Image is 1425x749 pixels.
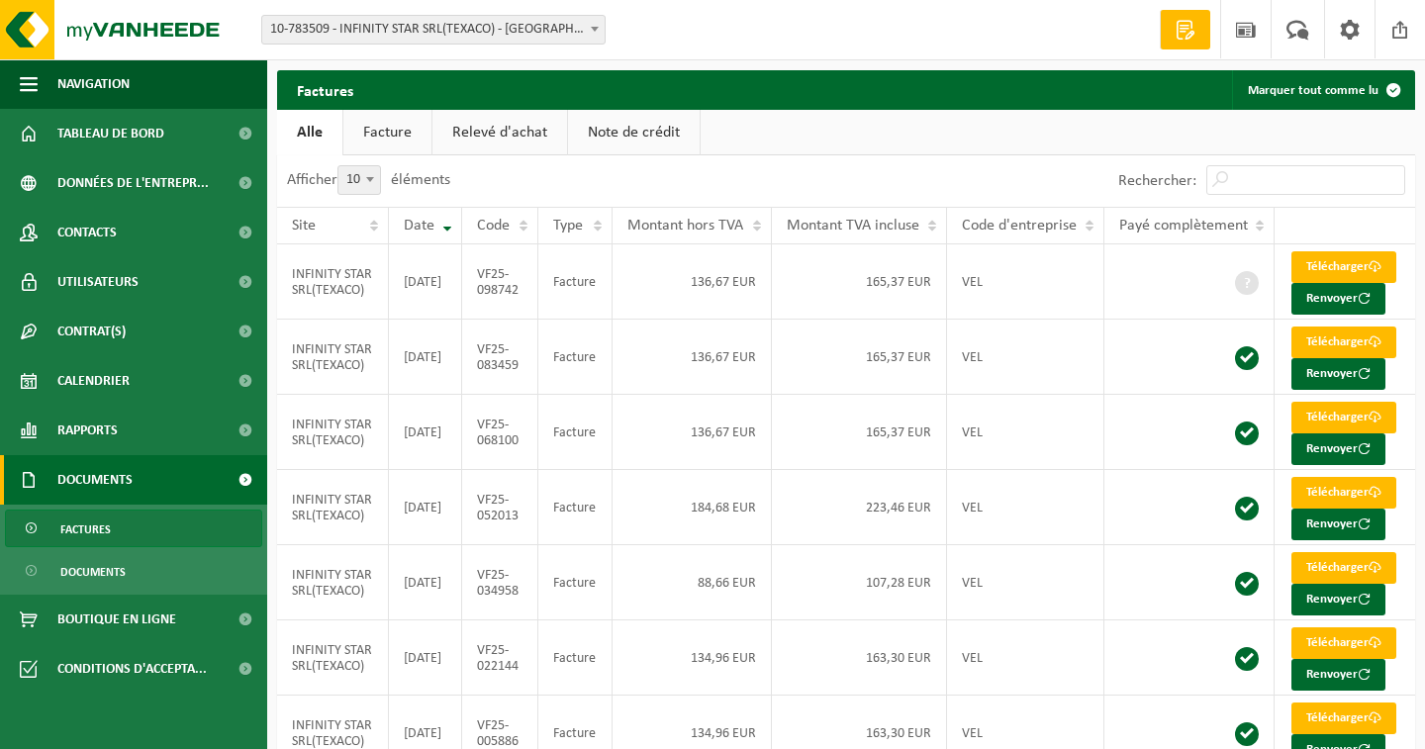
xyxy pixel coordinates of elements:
[261,15,606,45] span: 10-783509 - INFINITY STAR SRL(TEXACO) - HUIZINGEN
[538,244,613,320] td: Facture
[5,510,262,547] a: Factures
[462,244,539,320] td: VF25-098742
[57,307,126,356] span: Contrat(s)
[404,218,434,234] span: Date
[962,218,1077,234] span: Code d'entreprise
[462,545,539,620] td: VF25-034958
[1291,283,1385,315] button: Renvoyer
[277,244,389,320] td: INFINITY STAR SRL(TEXACO)
[57,644,207,694] span: Conditions d'accepta...
[1291,251,1396,283] a: Télécharger
[538,545,613,620] td: Facture
[389,395,462,470] td: [DATE]
[1119,218,1248,234] span: Payé complètement
[772,470,947,545] td: 223,46 EUR
[57,406,118,455] span: Rapports
[277,110,342,155] a: Alle
[277,545,389,620] td: INFINITY STAR SRL(TEXACO)
[477,218,510,234] span: Code
[1291,327,1396,358] a: Télécharger
[277,395,389,470] td: INFINITY STAR SRL(TEXACO)
[57,208,117,257] span: Contacts
[613,244,772,320] td: 136,67 EUR
[613,620,772,696] td: 134,96 EUR
[1291,552,1396,584] a: Télécharger
[389,545,462,620] td: [DATE]
[1291,358,1385,390] button: Renvoyer
[772,545,947,620] td: 107,28 EUR
[947,545,1104,620] td: VEL
[57,257,139,307] span: Utilisateurs
[287,172,450,188] label: Afficher éléments
[60,553,126,591] span: Documents
[1291,402,1396,433] a: Télécharger
[1291,659,1385,691] button: Renvoyer
[1291,702,1396,734] a: Télécharger
[462,620,539,696] td: VF25-022144
[787,218,919,234] span: Montant TVA incluse
[568,110,700,155] a: Note de crédit
[553,218,583,234] span: Type
[292,218,316,234] span: Site
[947,470,1104,545] td: VEL
[462,320,539,395] td: VF25-083459
[389,244,462,320] td: [DATE]
[613,395,772,470] td: 136,67 EUR
[389,320,462,395] td: [DATE]
[1291,433,1385,465] button: Renvoyer
[389,620,462,696] td: [DATE]
[538,470,613,545] td: Facture
[772,320,947,395] td: 165,37 EUR
[5,552,262,590] a: Documents
[338,166,380,194] span: 10
[613,545,772,620] td: 88,66 EUR
[57,59,130,109] span: Navigation
[1291,509,1385,540] button: Renvoyer
[1232,70,1413,110] button: Marquer tout comme lu
[1291,627,1396,659] a: Télécharger
[389,470,462,545] td: [DATE]
[462,395,539,470] td: VF25-068100
[57,158,209,208] span: Données de l'entrepr...
[947,395,1104,470] td: VEL
[772,244,947,320] td: 165,37 EUR
[1291,477,1396,509] a: Télécharger
[343,110,431,155] a: Facture
[947,320,1104,395] td: VEL
[947,620,1104,696] td: VEL
[262,16,605,44] span: 10-783509 - INFINITY STAR SRL(TEXACO) - HUIZINGEN
[772,395,947,470] td: 165,37 EUR
[462,470,539,545] td: VF25-052013
[538,320,613,395] td: Facture
[538,395,613,470] td: Facture
[277,70,373,109] h2: Factures
[1118,173,1196,189] label: Rechercher:
[277,620,389,696] td: INFINITY STAR SRL(TEXACO)
[538,620,613,696] td: Facture
[57,595,176,644] span: Boutique en ligne
[432,110,567,155] a: Relevé d'achat
[337,165,381,195] span: 10
[947,244,1104,320] td: VEL
[277,320,389,395] td: INFINITY STAR SRL(TEXACO)
[772,620,947,696] td: 163,30 EUR
[57,109,164,158] span: Tableau de bord
[613,470,772,545] td: 184,68 EUR
[57,356,130,406] span: Calendrier
[57,455,133,505] span: Documents
[627,218,743,234] span: Montant hors TVA
[613,320,772,395] td: 136,67 EUR
[277,470,389,545] td: INFINITY STAR SRL(TEXACO)
[1291,584,1385,615] button: Renvoyer
[60,511,111,548] span: Factures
